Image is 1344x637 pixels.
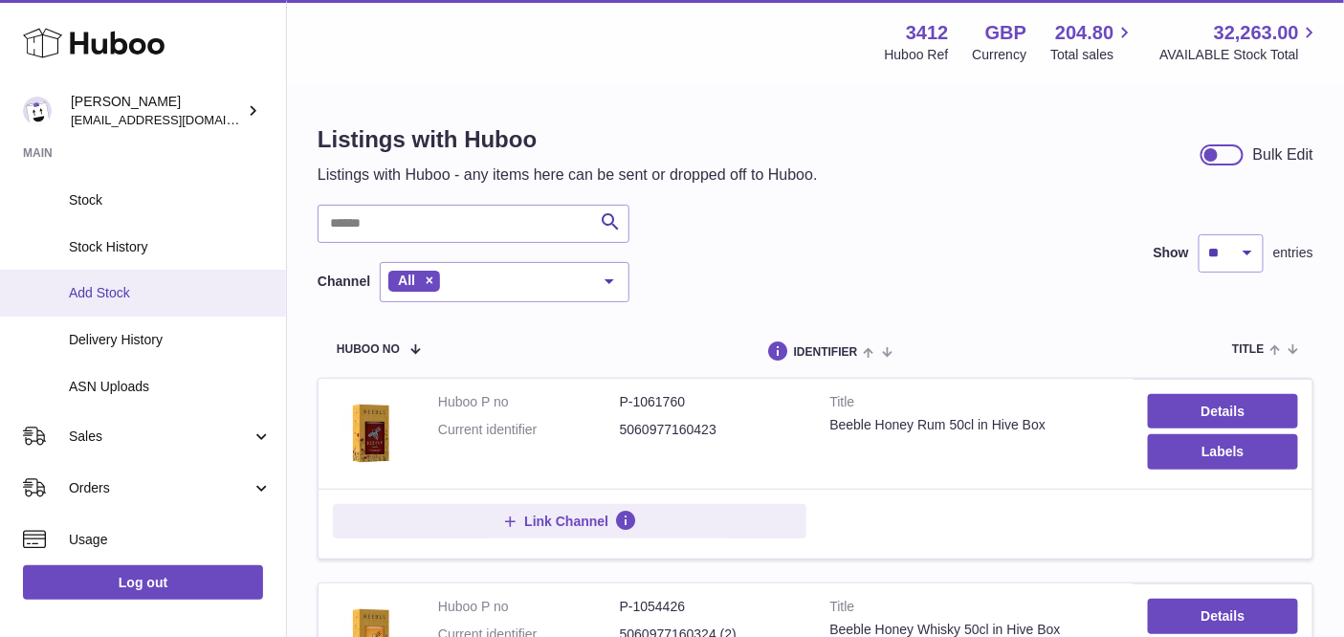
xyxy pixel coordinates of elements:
img: Beeble Honey Rum 50cl in Hive Box [333,393,409,470]
span: identifier [794,346,858,359]
strong: 3412 [906,20,949,46]
span: Stock History [69,238,272,256]
span: title [1232,343,1264,356]
span: Stock [69,191,272,209]
dt: Huboo P no [438,393,620,411]
a: 204.80 Total sales [1050,20,1135,64]
span: Add Stock [69,284,272,302]
a: Log out [23,565,263,600]
span: entries [1273,244,1313,262]
label: Channel [318,273,370,291]
button: Labels [1148,434,1298,469]
span: Total sales [1050,46,1135,64]
span: Orders [69,479,252,497]
span: Link Channel [524,513,608,530]
strong: GBP [985,20,1026,46]
label: Show [1154,244,1189,262]
p: Listings with Huboo - any items here can be sent or dropped off to Huboo. [318,165,818,186]
a: Details [1148,599,1298,633]
div: Bulk Edit [1253,144,1313,165]
span: 204.80 [1055,20,1113,46]
span: 32,263.00 [1214,20,1299,46]
dt: Current identifier [438,421,620,439]
span: AVAILABLE Stock Total [1159,46,1321,64]
dd: P-1061760 [620,393,802,411]
div: Huboo Ref [885,46,949,64]
a: 32,263.00 AVAILABLE Stock Total [1159,20,1321,64]
img: info@beeble.buzz [23,97,52,125]
span: [EMAIL_ADDRESS][DOMAIN_NAME] [71,112,281,127]
a: Details [1148,394,1298,428]
strong: Title [830,598,1119,621]
span: Usage [69,531,272,549]
span: All [398,273,415,288]
span: Huboo no [337,343,400,356]
strong: Title [830,393,1119,416]
dd: P-1054426 [620,598,802,616]
dt: Huboo P no [438,598,620,616]
span: Sales [69,428,252,446]
div: [PERSON_NAME] [71,93,243,129]
span: Delivery History [69,331,272,349]
div: Beeble Honey Rum 50cl in Hive Box [830,416,1119,434]
div: Currency [973,46,1027,64]
dd: 5060977160423 [620,421,802,439]
h1: Listings with Huboo [318,124,818,155]
span: ASN Uploads [69,378,272,396]
button: Link Channel [333,504,806,538]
